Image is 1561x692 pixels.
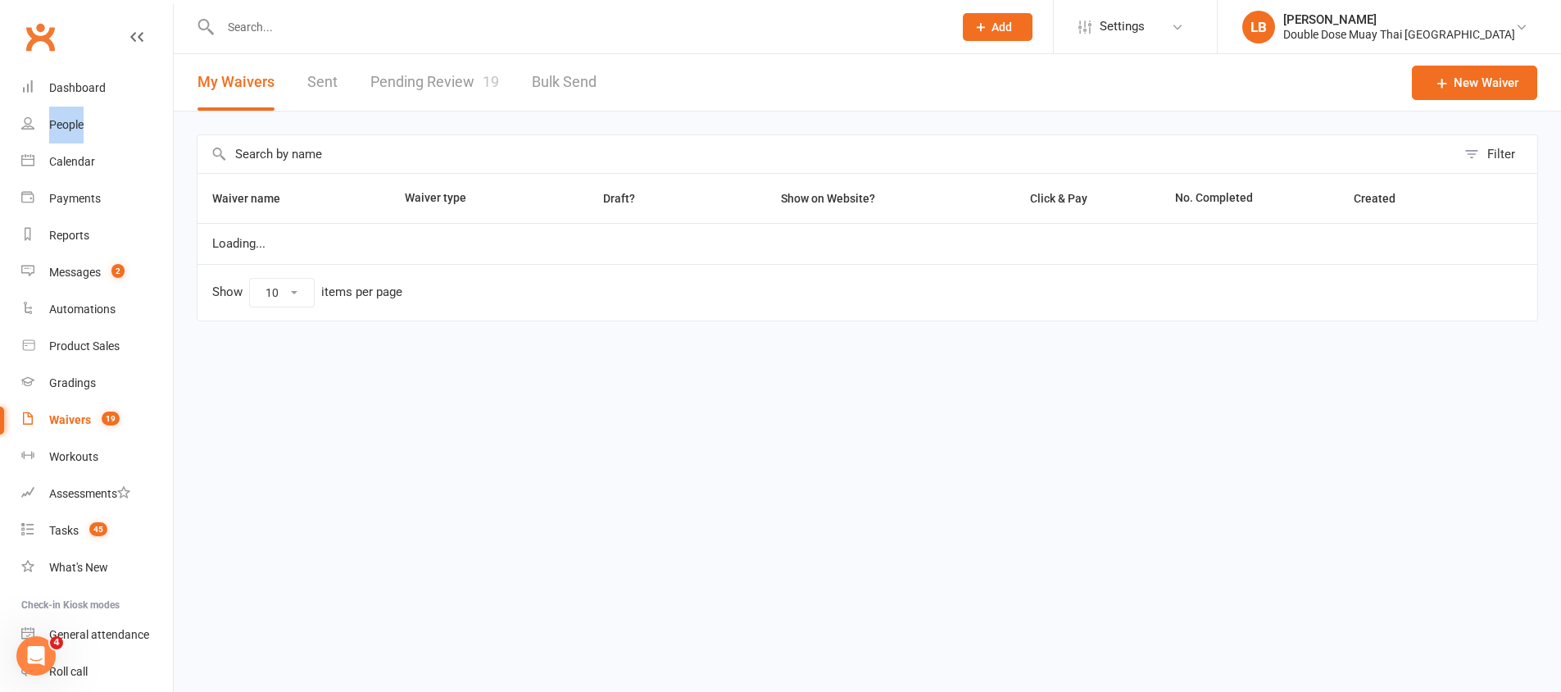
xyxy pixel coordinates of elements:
div: People [49,118,84,131]
div: Waivers [49,413,91,426]
a: Calendar [21,143,173,180]
div: Workouts [49,450,98,463]
a: People [21,107,173,143]
a: Bulk Send [532,54,597,111]
a: Tasks 45 [21,512,173,549]
div: Filter [1487,144,1515,164]
div: Product Sales [49,339,120,353]
a: Dashboard [21,70,173,107]
a: Assessments [21,476,173,512]
button: Add [963,13,1032,41]
span: Click & Pay [1030,192,1087,205]
button: Draft? [588,189,653,208]
a: Reports [21,217,173,254]
button: Click & Pay [1015,189,1105,208]
button: Filter [1456,135,1537,173]
a: Payments [21,180,173,217]
a: Automations [21,291,173,328]
div: Tasks [49,524,79,537]
a: Clubworx [20,16,61,57]
div: Show [212,278,402,307]
a: Workouts [21,439,173,476]
div: Payments [49,192,101,205]
a: Sent [307,54,338,111]
div: Automations [49,303,116,316]
span: Waiver name [212,192,298,205]
span: Show on Website? [781,192,875,205]
div: [PERSON_NAME] [1283,12,1515,27]
a: Pending Review19 [370,54,499,111]
span: Add [992,20,1012,34]
span: 19 [102,412,120,426]
a: New Waiver [1412,66,1537,100]
div: General attendance [49,628,149,641]
div: Calendar [49,155,95,168]
a: Messages 2 [21,254,173,291]
td: Loading... [197,223,1537,264]
span: 45 [89,522,107,536]
div: Messages [49,266,101,279]
div: Assessments [49,487,130,500]
a: Product Sales [21,328,173,365]
button: Waiver name [212,189,298,208]
div: LB [1242,11,1275,43]
span: 2 [111,264,125,278]
input: Search by name [197,135,1456,173]
th: No. Completed [1160,174,1340,223]
a: Roll call [21,653,173,690]
input: Search... [216,16,942,39]
div: Dashboard [49,81,106,94]
span: Settings [1100,8,1145,45]
button: Show on Website? [766,189,893,208]
th: Waiver type [390,174,542,223]
span: 19 [483,73,499,90]
a: Gradings [21,365,173,402]
a: Waivers 19 [21,402,173,439]
a: General attendance kiosk mode [21,617,173,653]
span: Created [1354,192,1414,205]
div: What's New [49,561,108,574]
a: What's New [21,549,173,586]
button: My Waivers [197,54,275,111]
div: Roll call [49,665,88,678]
iframe: Intercom live chat [16,636,56,676]
div: Double Dose Muay Thai [GEOGRAPHIC_DATA] [1283,27,1515,42]
button: Created [1354,189,1414,208]
div: items per page [321,285,402,299]
div: Gradings [49,376,96,389]
span: Draft? [603,192,635,205]
div: Reports [49,229,89,242]
span: 4 [50,636,63,649]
